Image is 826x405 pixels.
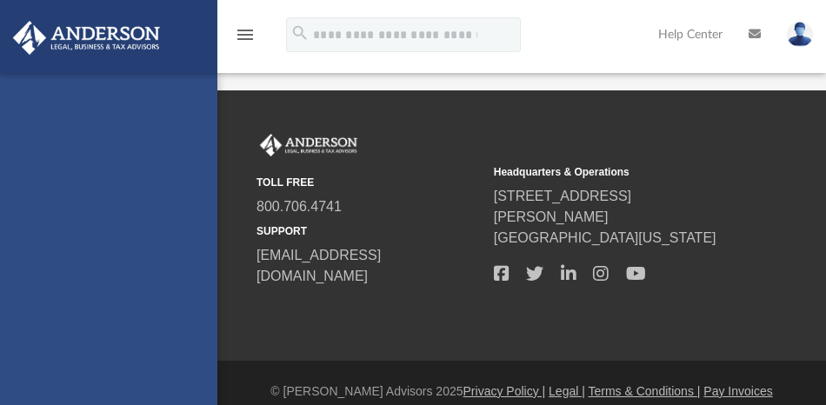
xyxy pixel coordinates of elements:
[463,384,546,398] a: Privacy Policy |
[8,21,165,55] img: Anderson Advisors Platinum Portal
[256,223,482,239] small: SUPPORT
[235,33,256,45] a: menu
[549,384,585,398] a: Legal |
[235,24,256,45] i: menu
[494,164,719,180] small: Headquarters & Operations
[589,384,701,398] a: Terms & Conditions |
[256,175,482,190] small: TOLL FREE
[494,189,631,224] a: [STREET_ADDRESS][PERSON_NAME]
[703,384,772,398] a: Pay Invoices
[256,248,381,283] a: [EMAIL_ADDRESS][DOMAIN_NAME]
[787,22,813,47] img: User Pic
[217,382,826,401] div: © [PERSON_NAME] Advisors 2025
[256,134,361,156] img: Anderson Advisors Platinum Portal
[290,23,310,43] i: search
[494,230,716,245] a: [GEOGRAPHIC_DATA][US_STATE]
[256,199,342,214] a: 800.706.4741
